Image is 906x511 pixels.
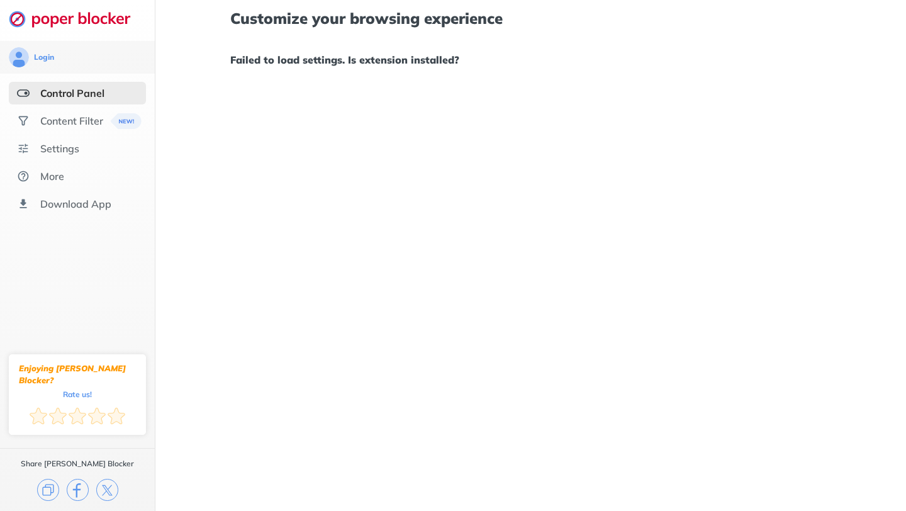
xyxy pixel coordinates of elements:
div: Content Filter [40,115,103,127]
div: Settings [40,142,79,155]
div: More [40,170,64,182]
img: about.svg [17,170,30,182]
img: facebook.svg [67,479,89,501]
div: Enjoying [PERSON_NAME] Blocker? [19,362,136,386]
img: settings.svg [17,142,30,155]
h1: Failed to load settings. Is extension installed? [230,52,830,68]
img: avatar.svg [9,47,29,67]
div: Login [34,52,54,62]
img: download-app.svg [17,198,30,210]
img: social.svg [17,115,30,127]
img: menuBanner.svg [111,113,142,129]
div: Download App [40,198,111,210]
div: Share [PERSON_NAME] Blocker [21,459,134,469]
img: x.svg [96,479,118,501]
img: logo-webpage.svg [9,10,144,28]
div: Rate us! [63,391,92,397]
div: Control Panel [40,87,104,99]
img: copy.svg [37,479,59,501]
img: features-selected.svg [17,87,30,99]
h1: Customize your browsing experience [230,10,830,26]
